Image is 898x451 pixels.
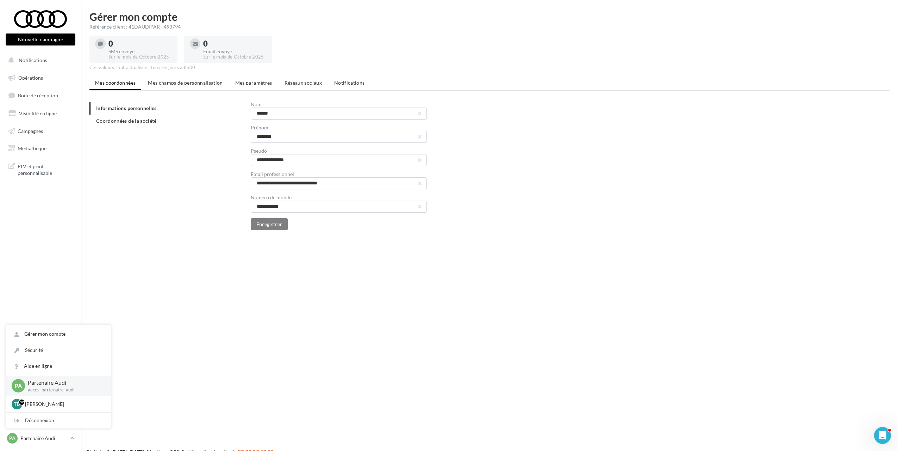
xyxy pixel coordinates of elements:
[4,124,77,139] a: Campagnes
[14,401,20,408] span: TD
[203,54,267,60] div: Sur le mois de Octobre 2025
[18,75,43,81] span: Opérations
[20,435,67,442] p: Partenaire Audi
[19,110,57,116] span: Visibilité en ligne
[203,49,267,54] div: Email envoyé
[89,11,890,22] h1: Gérer mon compte
[6,358,111,374] a: Aide en ligne
[108,54,172,60] div: Sur le mois de Octobre 2025
[4,141,77,156] a: Médiathèque
[28,379,100,387] p: Partenaire Audi
[96,118,157,124] span: Coordonnées de la société
[251,218,288,230] button: Enregistrer
[251,172,427,177] div: Email professionnel
[4,106,77,121] a: Visibilité en ligne
[285,80,322,86] span: Réseaux sociaux
[15,382,22,390] span: PA
[9,435,15,442] span: PA
[6,432,75,445] a: PA Partenaire Audi
[18,145,46,151] span: Médiathèque
[235,80,272,86] span: Mes paramètres
[251,102,427,107] div: Nom
[203,40,267,48] div: 0
[6,326,111,342] a: Gérer mon compte
[25,401,102,408] p: [PERSON_NAME]
[6,33,75,45] button: Nouvelle campagne
[28,387,100,393] p: acces_partenaire_audi
[6,342,111,358] a: Sécurité
[6,413,111,428] div: Déconnexion
[4,53,74,68] button: Notifications
[148,80,223,86] span: Mes champs de personnalisation
[18,128,43,134] span: Campagnes
[334,80,365,86] span: Notifications
[4,71,77,85] a: Opérations
[251,195,427,200] div: Numéro de mobile
[89,65,890,71] div: Ces valeurs sont actualisées tous les jours à 8h00
[18,92,58,98] span: Boîte de réception
[4,88,77,103] a: Boîte de réception
[251,125,427,130] div: Prénom
[251,148,427,153] div: Pseudo
[19,57,47,63] span: Notifications
[108,49,172,54] div: SMS envoyé
[874,427,891,444] iframe: Intercom live chat
[4,159,77,179] a: PLV et print personnalisable
[89,23,890,30] div: Référence client : 41DAUDIPAR - 493794
[108,40,172,48] div: 0
[18,161,73,177] span: PLV et print personnalisable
